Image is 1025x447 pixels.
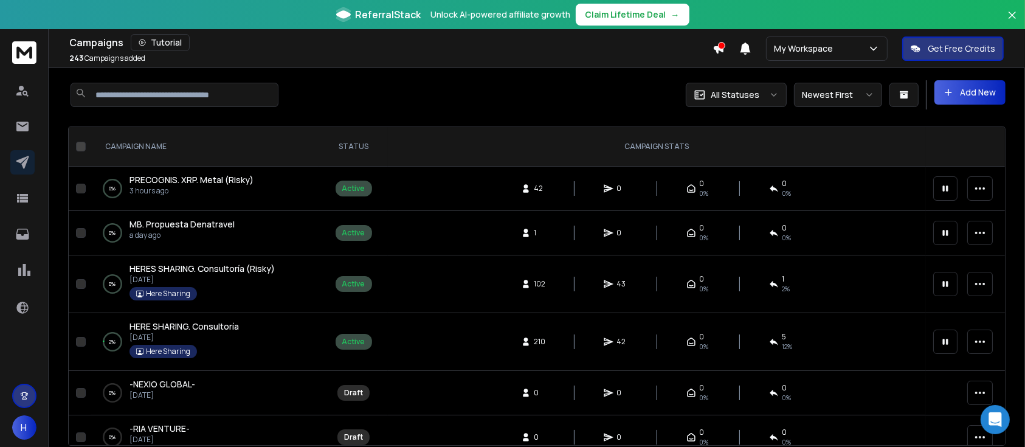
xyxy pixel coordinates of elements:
button: Close banner [1004,7,1020,36]
a: MB. Propuesta Denatravel [129,218,235,230]
span: PRECOGNIS. XRP. Metal (Risky) [129,174,254,185]
button: Tutorial [131,34,190,51]
button: H [12,415,36,440]
p: 3 hours ago [129,186,254,196]
span: 0 [782,179,787,189]
div: Open Intercom Messenger [981,405,1010,434]
span: 0% [700,437,709,447]
a: HERE SHARING. Consultoría [129,321,239,333]
th: STATUS [319,127,388,167]
button: Add New [934,80,1006,105]
p: 0 % [109,182,116,195]
th: CAMPAIGN STATS [388,127,926,167]
span: 0 [700,332,705,342]
th: CAMPAIGN NAME [91,127,319,167]
a: -RIA VENTURE- [129,423,190,435]
div: Active [342,279,365,289]
span: 210 [534,337,547,347]
p: 2 % [109,336,116,348]
span: 0% [782,233,792,243]
p: All Statuses [711,89,759,101]
a: PRECOGNIS. XRP. Metal (Risky) [129,174,254,186]
span: 0% [700,189,709,198]
span: 0 [782,428,787,437]
td: 2%HERE SHARING. Consultoría[DATE]Here Sharing [91,313,319,371]
p: Here Sharing [146,347,190,356]
span: 12 % [782,342,793,352]
span: 0 [617,228,629,238]
span: 0 [617,184,629,193]
div: Campaigns [69,34,713,51]
span: 0 [700,179,705,189]
span: → [671,9,680,21]
span: 0 [782,383,787,393]
a: -NEXIO GLOBAL- [129,378,195,390]
span: 1 [534,228,547,238]
span: HERES SHARING. Consultoría (Risky) [129,263,275,274]
button: Claim Lifetime Deal→ [576,4,689,26]
p: [DATE] [129,435,190,445]
td: 0%-NEXIO GLOBAL-[DATE] [91,371,319,415]
div: Draft [344,432,363,442]
p: Get Free Credits [928,43,995,55]
p: Here Sharing [146,289,190,299]
p: 0 % [109,387,116,399]
span: 43 [617,279,629,289]
p: Unlock AI-powered affiliate growth [431,9,571,21]
p: 0 % [109,227,116,239]
span: 0 [700,274,705,284]
div: Active [342,184,365,193]
p: 0 % [109,278,116,290]
span: 0% [782,189,792,198]
p: a day ago [129,230,235,240]
button: Get Free Credits [902,36,1004,61]
td: 0%HERES SHARING. Consultoría (Risky)[DATE]Here Sharing [91,255,319,313]
span: 0 [700,383,705,393]
span: 2 % [782,284,790,294]
div: Draft [344,388,363,398]
p: [DATE] [129,275,275,285]
span: 0% [782,437,792,447]
span: 5 [782,332,787,342]
span: 243 [69,53,83,63]
div: Active [342,228,365,238]
div: Active [342,337,365,347]
span: 0 [617,432,629,442]
span: 42 [617,337,629,347]
span: 102 [534,279,547,289]
p: My Workspace [774,43,838,55]
span: 0 [534,388,547,398]
p: [DATE] [129,390,195,400]
span: 0% [700,284,709,294]
span: ReferralStack [356,7,421,22]
p: [DATE] [129,333,239,342]
span: 42 [534,184,547,193]
span: 0% [700,233,709,243]
span: 0 [782,223,787,233]
span: 1 [782,274,785,284]
a: HERES SHARING. Consultoría (Risky) [129,263,275,275]
span: 0% [700,393,709,403]
p: Campaigns added [69,54,145,63]
button: Newest First [794,83,882,107]
span: 0 [700,223,705,233]
p: 0 % [109,431,116,443]
span: 0% [700,342,709,352]
span: 0 [617,388,629,398]
td: 0%MB. Propuesta Denatravela day ago [91,211,319,255]
td: 0%PRECOGNIS. XRP. Metal (Risky)3 hours ago [91,167,319,211]
span: 0 [700,428,705,437]
span: 0 [534,432,547,442]
span: 0% [782,393,792,403]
